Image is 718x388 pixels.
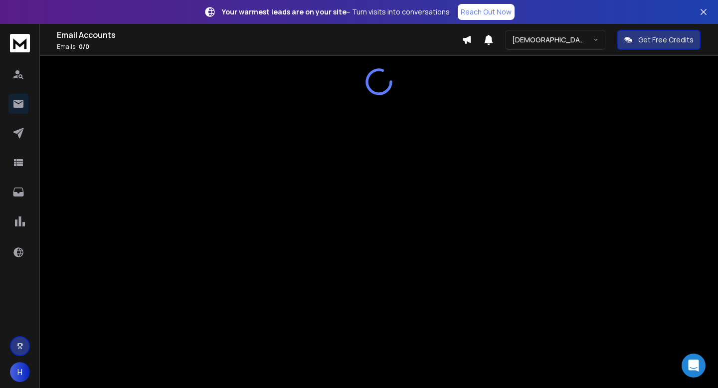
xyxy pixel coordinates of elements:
[57,43,462,51] p: Emails :
[57,29,462,41] h1: Email Accounts
[10,362,30,382] button: H
[682,354,706,378] div: Open Intercom Messenger
[638,35,694,45] p: Get Free Credits
[458,4,515,20] a: Reach Out Now
[617,30,701,50] button: Get Free Credits
[222,7,450,17] p: – Turn visits into conversations
[79,42,89,51] span: 0 / 0
[512,35,593,45] p: [DEMOGRAPHIC_DATA] <> Harsh SSA
[222,7,347,16] strong: Your warmest leads are on your site
[10,34,30,52] img: logo
[461,7,512,17] p: Reach Out Now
